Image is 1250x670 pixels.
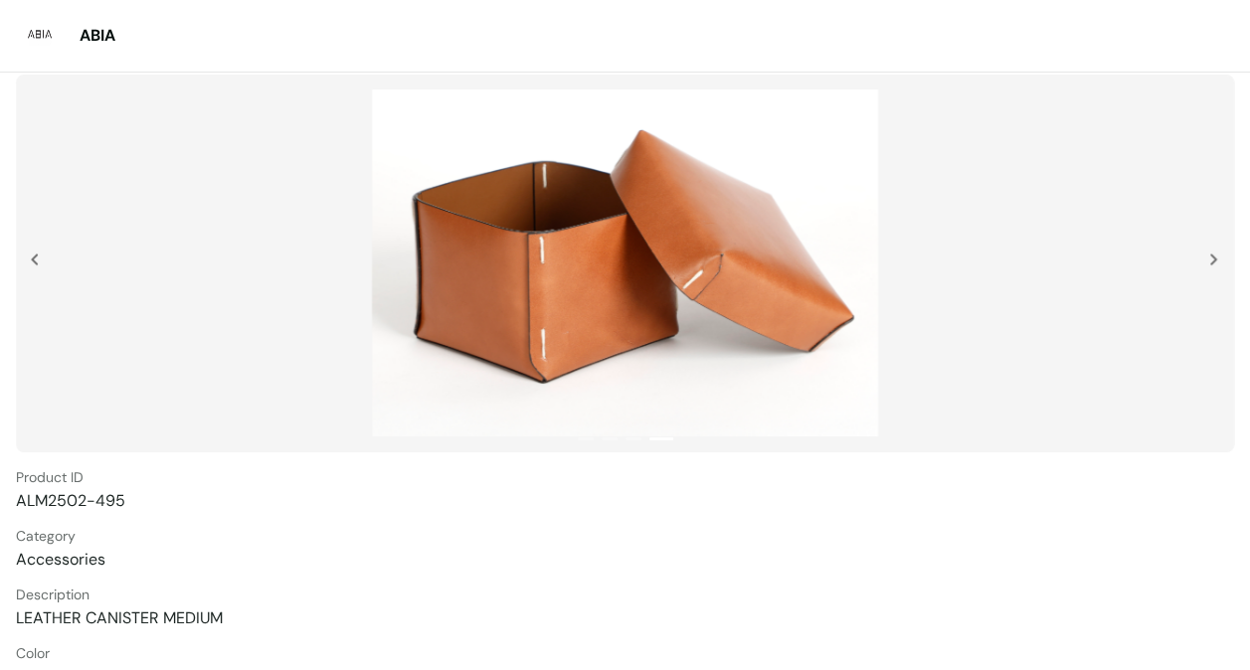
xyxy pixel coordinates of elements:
span: Color [16,644,1234,662]
button: 3 [625,437,641,440]
span: Description [16,586,1234,603]
img: 6a906655-104a-4108-8420-5568fa19ca45 [20,16,60,56]
span: LEATHER CANISTER MEDIUM [16,607,1234,628]
span: Product ID [16,468,1234,486]
span: Category [16,527,1234,545]
button: 4 [649,437,673,440]
button: 1 [578,437,594,440]
img: Product images [367,84,883,442]
button: 2 [602,437,618,440]
img: jS538UXRZ47CFcZgAAAABJRU5ErkJggg== [31,253,39,265]
img: 1iXN1vQnL93Sly2tp5gZdOCkLDXXBTSgBZsUPNcHDKDn+5ELF7g1yYvXVEkKmvRWZKcQRrDyOUyzO6P5j+usZkj6Qm3KTBTXX... [1209,253,1217,265]
span: Accessories [16,549,1234,570]
span: ALM2502-495 [16,490,1234,511]
span: ABIA [80,26,115,46]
